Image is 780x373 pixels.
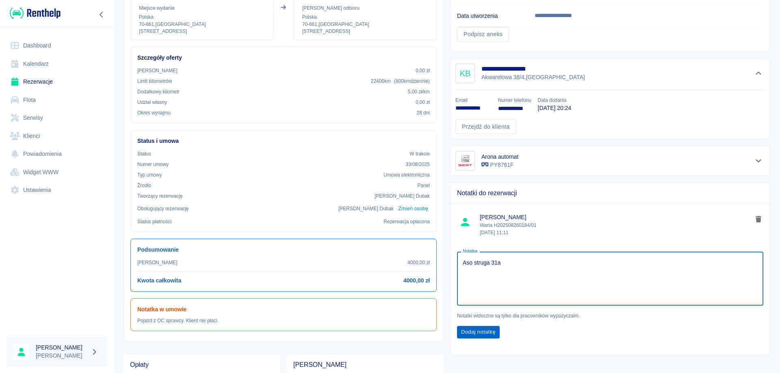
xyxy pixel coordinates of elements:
img: Renthelp logo [10,6,61,20]
button: Dodaj notatkę [457,326,500,339]
p: Pojazd z OC sprawcy. Klient nie płaci. [137,317,430,324]
textarea: Aso struga 31a [463,259,758,299]
span: [PERSON_NAME] [293,361,437,369]
a: Ustawienia [6,181,108,199]
button: Zmień osobę [397,203,430,215]
p: Dodatkowy kilometr [137,88,180,95]
button: Pokaż szczegóły [752,155,765,166]
p: 4000,00 zł [407,259,430,266]
p: Typ umowy [137,171,162,179]
p: [STREET_ADDRESS] [139,28,265,35]
span: [PERSON_NAME] [480,213,752,222]
a: Przejdź do klienta [455,119,516,134]
a: Powiadomienia [6,145,108,163]
p: Polska [302,13,428,21]
a: Rezerwacje [6,73,108,91]
p: [DATE] 20:24 [538,104,571,112]
p: 5,00 zł /km [408,88,430,95]
label: Notatka [463,248,477,254]
p: Obsługujący rezerwację [137,205,189,212]
p: 22400 km [371,78,430,85]
a: Kalendarz [6,55,108,73]
p: Rezerwacja opłacona [383,218,430,225]
h6: Podsumowanie [137,246,430,254]
h6: Status i umowa [137,137,430,145]
p: W trakcie [409,150,430,157]
a: Widget WWW [6,163,108,181]
p: [PERSON_NAME] [137,259,177,266]
a: Podpisz aneks [457,27,509,42]
a: Flota [6,91,108,109]
p: Akwarelowa 38/4 , [GEOGRAPHIC_DATA] [481,73,585,82]
p: Data dodania [538,97,571,104]
img: Image [457,153,473,169]
p: Okres wynajmu [137,109,171,116]
button: Zwiń nawigację [95,9,108,20]
h6: Data utworzenia [457,12,522,20]
p: Status [137,150,151,157]
p: [PERSON_NAME] Dubak [338,205,394,212]
p: Tworzący rezerwację [137,192,182,200]
button: delete note [752,214,765,224]
a: Serwisy [6,109,108,127]
h6: Arona automat [481,153,518,161]
p: Żrodło [137,182,151,189]
p: PY8761F [481,161,518,169]
a: Klienci [6,127,108,145]
h6: Szczegóły oferty [137,54,430,62]
p: Umowa elektroniczna [383,171,430,179]
p: [PERSON_NAME] Dubak [375,192,430,200]
h6: [PERSON_NAME] [36,343,88,351]
p: [PERSON_NAME] odbioru [302,4,428,12]
p: Miejsce wydania [139,4,265,12]
button: Ukryj szczegóły [752,68,765,79]
div: KB [455,64,475,83]
p: [PERSON_NAME] [36,351,88,360]
p: [DATE] 11:11 [480,229,752,236]
p: 0,00 zł [416,67,430,74]
h6: Kwota całkowita [137,276,181,285]
span: Opłaty [130,361,274,369]
p: 70-661 , [GEOGRAPHIC_DATA] [139,21,265,28]
p: 0,00 zł [416,99,430,106]
span: Notatki do rezerwacji [457,189,763,197]
p: Limit kilometrów [137,78,172,85]
p: Email [455,97,492,104]
a: Renthelp logo [6,6,61,20]
h6: 4000,00 zł [403,276,430,285]
p: Numer umowy [137,161,169,168]
p: Notatki widoczne są tylko dla pracowników wypożyczalni. [457,312,763,319]
a: Dashboard [6,37,108,55]
p: Status płatności [137,218,171,225]
p: 70-661 , [GEOGRAPHIC_DATA] [302,21,428,28]
p: Polska [139,13,265,21]
p: 28 dni [417,109,430,116]
p: Panel [418,182,430,189]
p: [STREET_ADDRESS] [302,28,428,35]
p: 33/08/2025 [405,161,430,168]
p: [PERSON_NAME] [137,67,177,74]
span: ( 800 km dziennie ) [394,78,430,84]
p: Warta H202508260184/01 [480,222,752,236]
p: Numer telefonu [498,97,531,104]
p: Udział własny [137,99,167,106]
h6: Notatka w umowie [137,305,430,314]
